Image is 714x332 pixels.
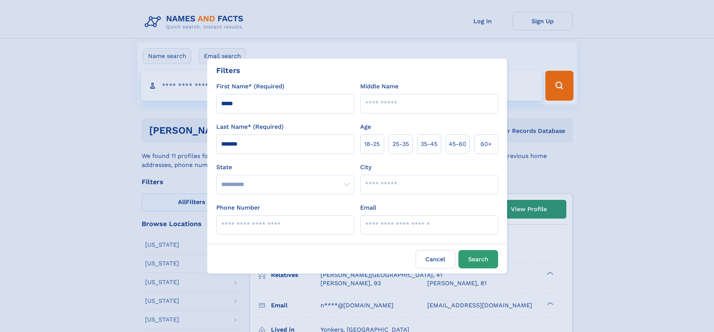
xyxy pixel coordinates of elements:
span: 35‑45 [421,140,437,149]
div: Filters [216,65,240,76]
span: 18‑25 [364,140,380,149]
label: City [360,163,371,172]
label: Phone Number [216,203,260,212]
label: Age [360,122,371,131]
label: State [216,163,354,172]
label: First Name* (Required) [216,82,284,91]
span: 25‑35 [392,140,409,149]
span: 45‑60 [449,140,466,149]
label: Email [360,203,376,212]
button: Search [458,250,498,268]
label: Cancel [416,250,455,268]
span: 60+ [480,140,492,149]
label: Middle Name [360,82,398,91]
label: Last Name* (Required) [216,122,284,131]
